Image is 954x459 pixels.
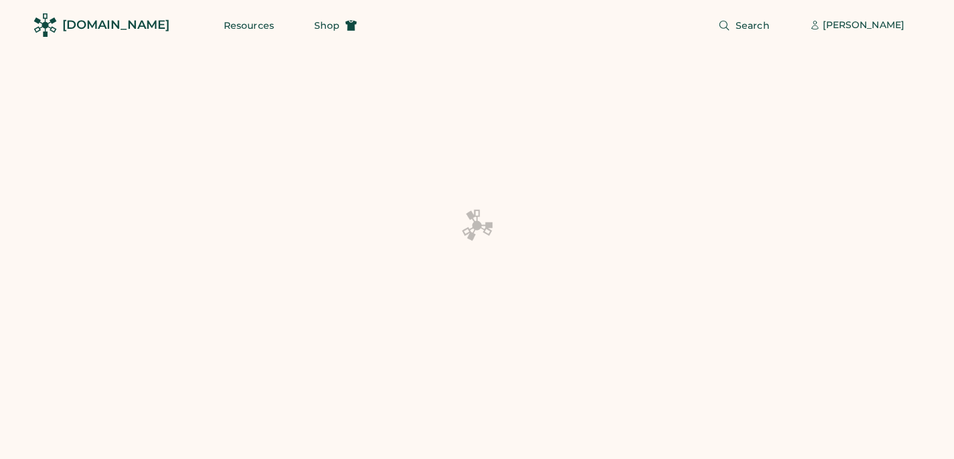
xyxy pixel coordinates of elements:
[702,12,786,39] button: Search
[823,19,904,32] div: [PERSON_NAME]
[208,12,290,39] button: Resources
[461,208,493,242] img: Platens-Black-Loader-Spin-rich%20black.webp
[62,17,169,34] div: [DOMAIN_NAME]
[33,13,57,37] img: Rendered Logo - Screens
[736,21,770,30] span: Search
[298,12,373,39] button: Shop
[314,21,340,30] span: Shop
